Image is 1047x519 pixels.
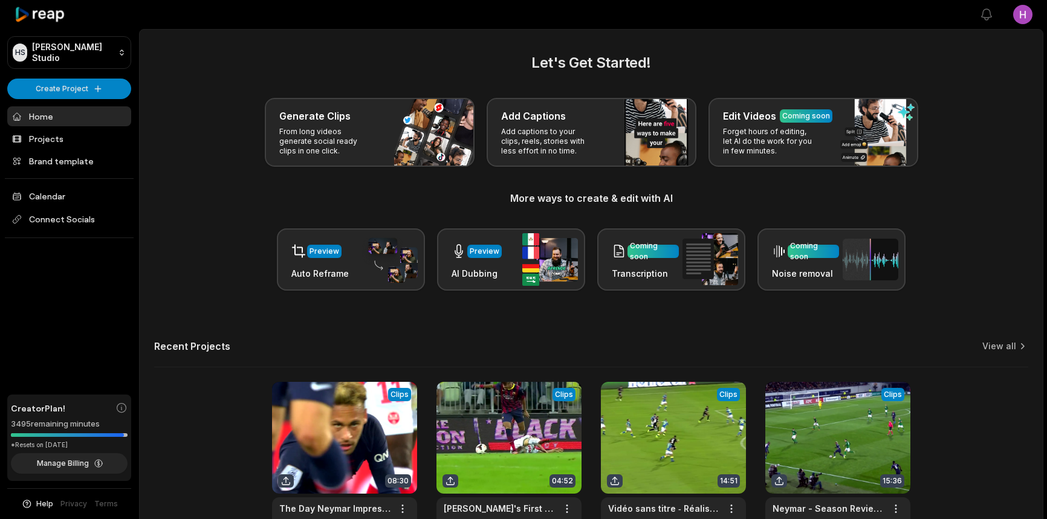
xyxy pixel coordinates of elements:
[7,129,131,149] a: Projects
[11,440,128,450] div: *Resets on [DATE]
[7,186,131,206] a: Calendar
[723,109,776,123] h3: Edit Videos
[682,233,738,285] img: transcription.png
[154,52,1028,74] h2: Let's Get Started!
[362,236,418,283] img: auto_reframe.png
[7,151,131,171] a: Brand template
[608,502,719,515] a: Vidéo sans titre ‐ Réalisée avec [PERSON_NAME]
[11,453,128,474] button: Manage Billing
[7,106,131,126] a: Home
[11,402,65,414] span: Creator Plan!
[60,498,87,509] a: Privacy
[444,502,555,515] a: [PERSON_NAME]'s First Game For Barcelona
[612,267,679,280] h3: Transcription
[982,340,1016,352] a: View all
[11,418,128,430] div: 3495 remaining minutes
[291,267,349,280] h3: Auto Reframe
[7,79,131,99] button: Create Project
[773,502,884,515] a: Neymar - Season Review ｜ 2018⧸19
[501,109,566,123] h3: Add Captions
[843,239,898,280] img: noise_removal.png
[522,233,578,286] img: ai_dubbing.png
[279,109,351,123] h3: Generate Clips
[36,498,53,509] span: Help
[772,267,839,280] h3: Noise removal
[21,498,53,509] button: Help
[723,127,817,156] p: Forget hours of editing, let AI do the work for you in few minutes.
[13,44,27,62] div: HS
[32,42,113,63] p: [PERSON_NAME] Studio
[630,240,676,262] div: Coming soon
[501,127,595,156] p: Add captions to your clips, reels, stories with less effort in no time.
[154,191,1028,205] h3: More ways to create & edit with AI
[94,498,118,509] a: Terms
[154,340,230,352] h2: Recent Projects
[470,246,499,257] div: Preview
[452,267,502,280] h3: AI Dubbing
[7,208,131,230] span: Connect Socials
[782,111,830,121] div: Coming soon
[279,127,373,156] p: From long videos generate social ready clips in one click.
[790,240,837,262] div: Coming soon
[310,246,339,257] div: Preview
[279,502,391,515] a: The Day Neymar Impressed [PERSON_NAME]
